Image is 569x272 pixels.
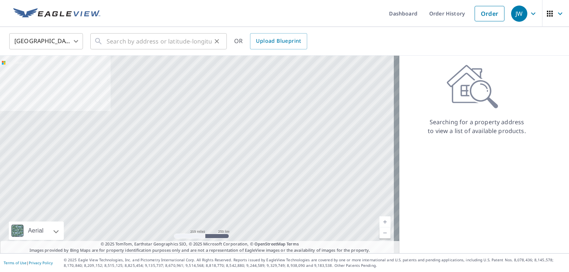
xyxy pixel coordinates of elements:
[9,31,83,52] div: [GEOGRAPHIC_DATA]
[475,6,504,21] a: Order
[64,257,565,268] p: © 2025 Eagle View Technologies, Inc. and Pictometry International Corp. All Rights Reserved. Repo...
[29,260,53,265] a: Privacy Policy
[379,216,391,227] a: Current Level 5, Zoom In
[379,227,391,238] a: Current Level 5, Zoom Out
[234,33,307,49] div: OR
[9,222,64,240] div: Aerial
[26,222,46,240] div: Aerial
[287,241,299,247] a: Terms
[4,260,27,265] a: Terms of Use
[250,33,307,49] a: Upload Blueprint
[511,6,527,22] div: JW
[212,36,222,46] button: Clear
[256,36,301,46] span: Upload Blueprint
[13,8,100,19] img: EV Logo
[107,31,212,52] input: Search by address or latitude-longitude
[254,241,285,247] a: OpenStreetMap
[101,241,299,247] span: © 2025 TomTom, Earthstar Geographics SIO, © 2025 Microsoft Corporation, ©
[427,118,526,135] p: Searching for a property address to view a list of available products.
[4,261,53,265] p: |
